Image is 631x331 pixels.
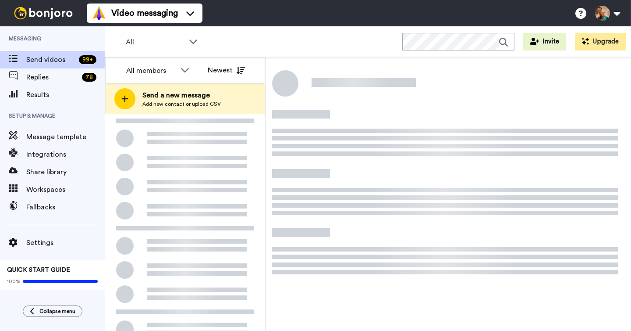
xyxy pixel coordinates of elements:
button: Upgrade [575,33,626,50]
span: Workspaces [26,184,105,195]
span: Fallbacks [26,202,105,212]
span: Results [26,90,105,100]
span: Send a new message [142,90,221,101]
span: Settings [26,237,105,248]
span: Integrations [26,149,105,160]
div: 99 + [79,55,96,64]
div: All members [126,65,176,76]
span: Replies [26,72,78,83]
button: Collapse menu [23,306,82,317]
span: Share library [26,167,105,177]
button: Newest [201,61,252,79]
img: vm-color.svg [92,6,106,20]
span: Video messaging [111,7,178,19]
button: Invite [523,33,566,50]
span: Add new contact or upload CSV [142,101,221,108]
span: QUICK START GUIDE [7,267,70,273]
img: bj-logo-header-white.svg [11,7,76,19]
span: Send videos [26,54,75,65]
span: Message template [26,132,105,142]
span: 100% [7,278,21,285]
span: Collapse menu [39,308,75,315]
div: 78 [82,73,96,82]
span: All [126,37,184,47]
